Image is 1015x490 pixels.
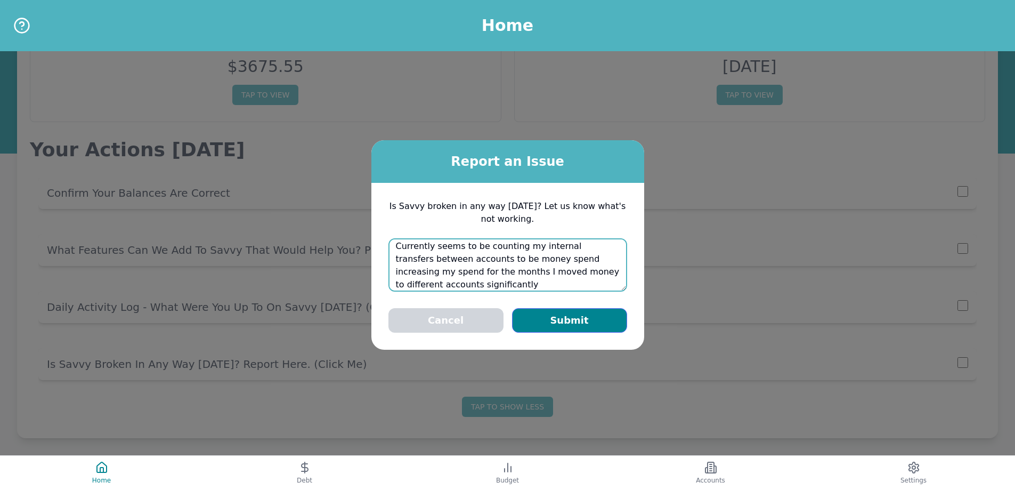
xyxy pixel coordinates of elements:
button: Accounts [609,456,812,490]
textarea: Currently seems to be counting my internal transfers between accounts to be money spend increasin... [388,238,627,292]
span: Home [92,476,111,485]
button: Help [13,17,31,35]
button: Settings [812,456,1015,490]
button: Debt [203,456,406,490]
span: Settings [900,476,927,485]
button: Cancel [388,308,504,333]
h2: Report an Issue [371,153,644,170]
span: Budget [496,476,519,485]
h1: Home [482,16,533,35]
span: Accounts [696,476,725,485]
button: Budget [406,456,609,490]
p: Is Savvy broken in any way [DATE]? Let us know what's not working. [388,200,627,226]
button: Submit [512,308,627,333]
span: Debt [297,476,312,485]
